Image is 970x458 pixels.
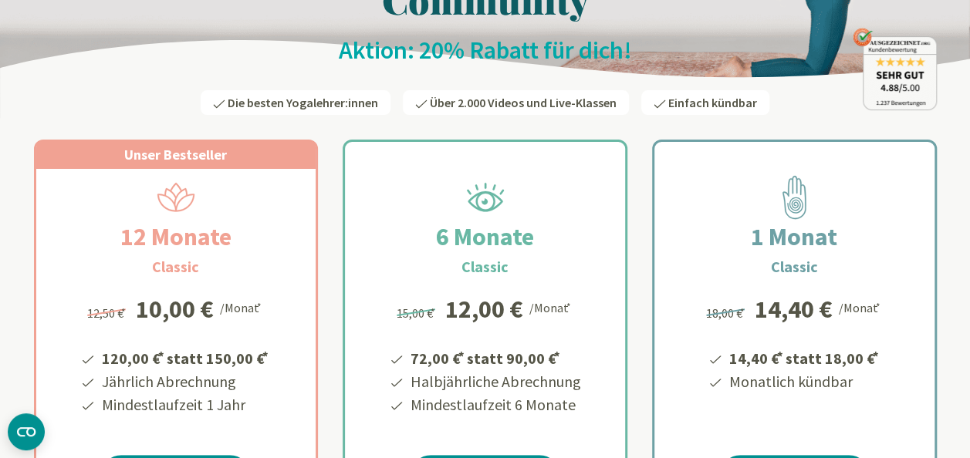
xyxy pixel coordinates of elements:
h3: Classic [152,255,199,278]
h2: 6 Monate [399,218,571,255]
button: CMP-Widget öffnen [8,413,45,450]
div: /Monat [220,297,264,317]
div: /Monat [529,297,573,317]
h2: 1 Monat [714,218,874,255]
li: Jährlich Abrechnung [100,370,271,393]
h3: Classic [461,255,509,278]
span: Einfach kündbar [668,95,757,110]
span: 12,50 € [87,305,128,321]
li: 14,40 € statt 18,00 € [727,344,881,370]
li: 72,00 € statt 90,00 € [408,344,581,370]
li: 120,00 € statt 150,00 € [100,344,271,370]
li: Mindestlaufzeit 1 Jahr [100,393,271,416]
div: /Monat [839,297,883,317]
div: 14,40 € [755,297,833,322]
li: Mindestlaufzeit 6 Monate [408,393,581,416]
span: 15,00 € [397,305,438,321]
span: Die besten Yogalehrer:innen [228,95,378,110]
h2: Aktion: 20% Rabatt für dich! [34,35,937,66]
h3: Classic [771,255,818,278]
div: 10,00 € [136,297,214,322]
h2: 12 Monate [83,218,269,255]
li: Halbjährliche Abrechnung [408,370,581,393]
img: ausgezeichnet_badge.png [853,28,937,110]
li: Monatlich kündbar [727,370,881,393]
span: Unser Bestseller [124,146,227,163]
span: 18,00 € [706,305,747,321]
div: 12,00 € [445,297,523,322]
span: Über 2.000 Videos und Live-Klassen [430,95,617,110]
